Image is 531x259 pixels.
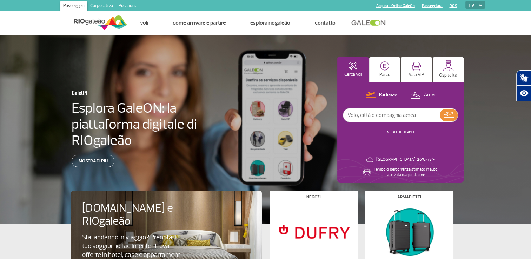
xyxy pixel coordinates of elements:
[337,57,369,82] button: Cerca voli
[379,92,397,98] p: Partenze
[409,72,424,78] p: Sala VIP
[87,1,116,12] a: Corporativo
[387,130,414,134] a: VEDI TUTTI I VOLI
[409,91,438,100] button: Arrivi
[60,1,87,12] a: Passeggeri
[516,86,531,101] button: Apri le risorse di assistenza.
[82,202,194,228] h4: [DOMAIN_NAME] e RIOgaleão
[173,19,226,26] a: Come arrivare e partire
[412,62,421,71] img: vipRoom.svg
[380,61,389,71] img: carParkingHome.svg
[349,62,357,70] img: airplaneHomeActive.svg
[275,205,352,259] img: Negozi
[374,167,438,178] p: Tempo di percorrenza stimato in auto: attiva la tua posizione
[250,19,290,26] a: Esplora RIOgaleão
[516,70,531,101] div: Plugin per l'accessibilità Hand Talk.
[344,72,362,77] p: Cerca voli
[376,4,415,8] a: Acquista Online GaleOn
[516,70,531,86] button: Traduttore aperto della lingua dei segni.
[385,129,416,135] button: VEDI TUTTI I VOLI
[376,157,435,162] p: [GEOGRAPHIC_DATA]: 26°C/78°F
[443,60,454,71] img: hospitality.svg
[306,195,321,199] h4: Negozi
[424,92,436,98] p: Arrivi
[315,19,336,26] a: Contatto
[364,91,399,100] button: Partenze
[72,85,189,100] h3: GaleON
[397,195,421,199] h4: Armadietti
[72,100,223,148] h4: Esplora GaleON: la piattaforma digitale di RIOgaleão
[72,155,114,167] a: Mostra di più
[343,108,440,122] input: Volo, città o compagnia aerea
[371,205,447,259] img: Armadietti
[369,57,400,82] button: Parco
[140,19,148,26] a: Voli
[116,1,140,12] a: Posizione
[433,57,464,82] button: Ospitalità
[439,73,457,78] p: Ospitalità
[422,4,443,8] a: Passeggiata
[379,72,390,78] p: Parco
[450,4,457,8] a: RQS
[401,57,432,82] button: Sala VIP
